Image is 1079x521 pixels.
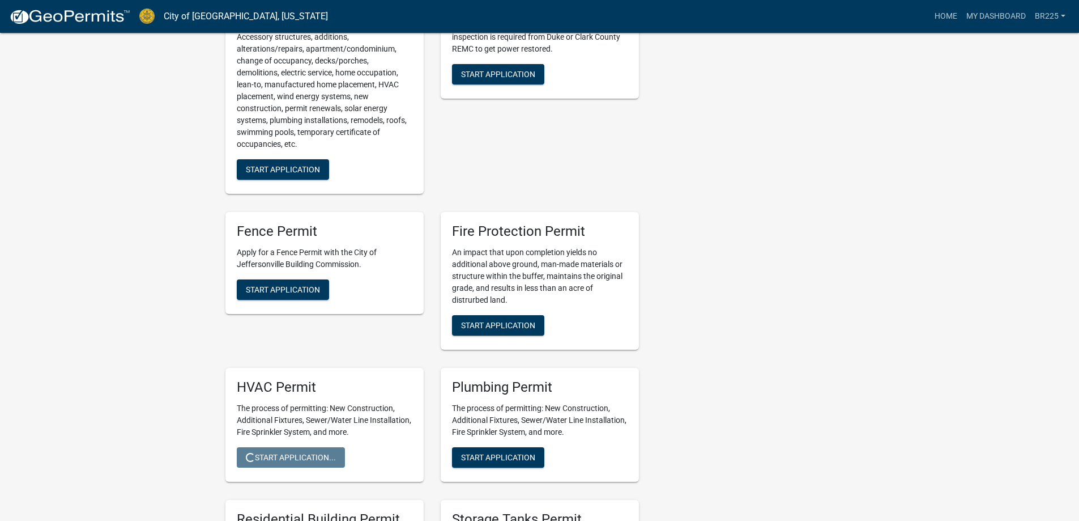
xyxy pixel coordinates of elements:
[461,320,535,329] span: Start Application
[461,452,535,461] span: Start Application
[246,285,320,294] span: Start Application
[237,403,412,438] p: The process of permitting: New Construction, Additional Fixtures, Sewer/Water Line Installation, ...
[237,247,412,270] p: Apply for a Fence Permit with the City of Jeffersonville Building Commission.
[452,315,544,336] button: Start Application
[246,165,320,174] span: Start Application
[237,447,345,468] button: Start Application...
[452,247,628,306] p: An impact that upon completion yields no additional above ground, man-made materials or structure...
[237,7,412,150] p: Use this application to apply for a commercial permit. This permit includes, but is not limited t...
[237,279,329,300] button: Start Application
[452,379,628,396] h5: Plumbing Permit
[452,447,544,468] button: Start Application
[930,6,962,27] a: Home
[164,7,328,26] a: City of [GEOGRAPHIC_DATA], [US_STATE]
[452,64,544,84] button: Start Application
[461,70,535,79] span: Start Application
[237,223,412,240] h5: Fence Permit
[962,6,1030,27] a: My Dashboard
[452,403,628,438] p: The process of permitting: New Construction, Additional Fixtures, Sewer/Water Line Installation, ...
[452,223,628,240] h5: Fire Protection Permit
[246,452,336,461] span: Start Application...
[237,379,412,396] h5: HVAC Permit
[1030,6,1070,27] a: BR225
[237,159,329,180] button: Start Application
[139,9,155,24] img: City of Jeffersonville, Indiana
